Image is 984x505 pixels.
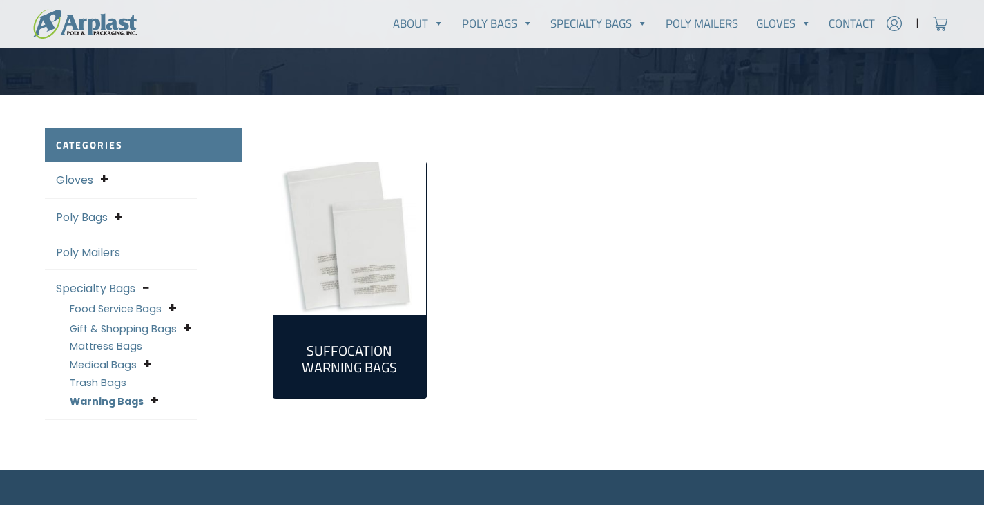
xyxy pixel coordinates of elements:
[820,10,884,37] a: Contact
[70,376,126,390] a: Trash Bags
[70,339,142,353] a: Mattress Bags
[70,322,177,336] a: Gift & Shopping Bags
[657,10,747,37] a: Poly Mailers
[284,343,416,376] h2: Suffocation Warning Bags
[56,280,135,296] a: Specialty Bags
[33,9,137,39] img: logo
[747,10,820,37] a: Gloves
[70,394,144,408] a: Warning Bags
[70,302,162,316] a: Food Service Bags
[56,172,93,188] a: Gloves
[45,128,242,162] h2: Categories
[56,245,120,260] a: Poly Mailers
[56,209,108,225] a: Poly Bags
[284,326,416,387] a: Visit product category Suffocation Warning Bags
[70,358,137,372] a: Medical Bags
[542,10,657,37] a: Specialty Bags
[916,15,919,32] span: |
[453,10,542,37] a: Poly Bags
[273,162,427,316] img: Suffocation Warning Bags
[384,10,453,37] a: About
[273,162,427,316] a: Visit product category Suffocation Warning Bags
